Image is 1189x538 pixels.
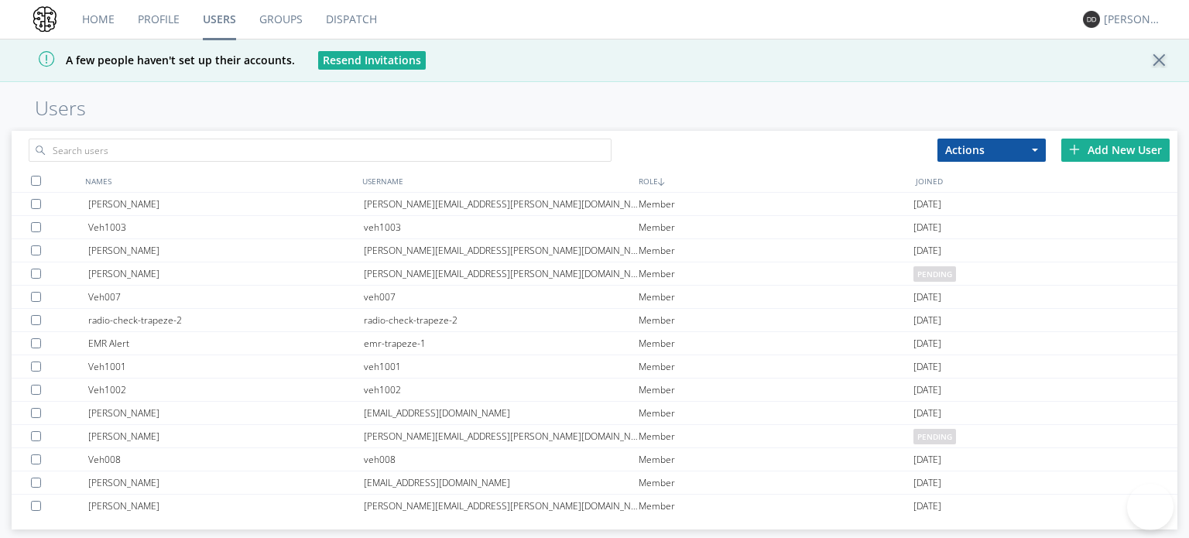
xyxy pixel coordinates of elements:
[639,495,913,517] div: Member
[639,425,913,447] div: Member
[12,216,1177,239] a: Veh1003veh1003Member[DATE]
[364,355,639,378] div: veh1001
[364,495,639,517] div: [PERSON_NAME][EMAIL_ADDRESS][PERSON_NAME][DOMAIN_NAME]
[88,286,363,308] div: Veh007
[913,495,941,518] span: [DATE]
[913,429,956,444] span: pending
[12,53,295,67] span: A few people haven't set up their accounts.
[81,170,358,192] div: NAMES
[12,262,1177,286] a: [PERSON_NAME][PERSON_NAME][EMAIL_ADDRESS][PERSON_NAME][DOMAIN_NAME]Memberpending
[635,170,912,192] div: ROLE
[364,425,639,447] div: [PERSON_NAME][EMAIL_ADDRESS][PERSON_NAME][DOMAIN_NAME]
[364,286,639,308] div: veh007
[639,262,913,285] div: Member
[31,5,59,33] img: 0b72d42dfa8a407a8643a71bb54b2e48
[12,239,1177,262] a: [PERSON_NAME][PERSON_NAME][EMAIL_ADDRESS][PERSON_NAME][DOMAIN_NAME]Member[DATE]
[364,309,639,331] div: radio-check-trapeze-2
[88,239,363,262] div: [PERSON_NAME]
[364,471,639,494] div: [EMAIL_ADDRESS][DOMAIN_NAME]
[364,332,639,355] div: emr-trapeze-1
[318,51,426,70] button: Resend Invitations
[88,448,363,471] div: Veh008
[12,286,1177,309] a: Veh007veh007Member[DATE]
[913,471,941,495] span: [DATE]
[88,216,363,238] div: Veh1003
[913,448,941,471] span: [DATE]
[639,355,913,378] div: Member
[639,286,913,308] div: Member
[639,239,913,262] div: Member
[88,332,363,355] div: EMR Alert
[88,471,363,494] div: [PERSON_NAME]
[12,495,1177,518] a: [PERSON_NAME][PERSON_NAME][EMAIL_ADDRESS][PERSON_NAME][DOMAIN_NAME]Member[DATE]
[88,425,363,447] div: [PERSON_NAME]
[88,379,363,401] div: Veh1002
[12,471,1177,495] a: [PERSON_NAME][EMAIL_ADDRESS][DOMAIN_NAME]Member[DATE]
[639,471,913,494] div: Member
[12,355,1177,379] a: Veh1001veh1001Member[DATE]
[364,262,639,285] div: [PERSON_NAME][EMAIL_ADDRESS][PERSON_NAME][DOMAIN_NAME]
[913,355,941,379] span: [DATE]
[364,239,639,262] div: [PERSON_NAME][EMAIL_ADDRESS][PERSON_NAME][DOMAIN_NAME]
[364,402,639,424] div: [EMAIL_ADDRESS][DOMAIN_NAME]
[88,355,363,378] div: Veh1001
[639,402,913,424] div: Member
[12,425,1177,448] a: [PERSON_NAME][PERSON_NAME][EMAIL_ADDRESS][PERSON_NAME][DOMAIN_NAME]Memberpending
[12,309,1177,332] a: radio-check-trapeze-2radio-check-trapeze-2Member[DATE]
[639,216,913,238] div: Member
[1104,12,1162,27] div: [PERSON_NAME]
[913,309,941,332] span: [DATE]
[913,379,941,402] span: [DATE]
[639,379,913,401] div: Member
[358,170,636,192] div: USERNAME
[639,309,913,331] div: Member
[639,448,913,471] div: Member
[913,286,941,309] span: [DATE]
[12,448,1177,471] a: Veh008veh008Member[DATE]
[913,239,941,262] span: [DATE]
[88,262,363,285] div: [PERSON_NAME]
[1083,11,1100,28] img: 373638.png
[913,216,941,239] span: [DATE]
[913,402,941,425] span: [DATE]
[1069,144,1080,155] img: plus.svg
[88,402,363,424] div: [PERSON_NAME]
[364,193,639,215] div: [PERSON_NAME][EMAIL_ADDRESS][PERSON_NAME][DOMAIN_NAME]
[12,379,1177,402] a: Veh1002veh1002Member[DATE]
[364,379,639,401] div: veh1002
[1061,139,1170,162] div: Add New User
[88,309,363,331] div: radio-check-trapeze-2
[364,448,639,471] div: veh008
[1127,484,1174,530] iframe: Toggle Customer Support
[12,193,1177,216] a: [PERSON_NAME][PERSON_NAME][EMAIL_ADDRESS][PERSON_NAME][DOMAIN_NAME]Member[DATE]
[364,216,639,238] div: veh1003
[88,193,363,215] div: [PERSON_NAME]
[912,170,1189,192] div: JOINED
[913,266,956,282] span: pending
[88,495,363,517] div: [PERSON_NAME]
[639,193,913,215] div: Member
[29,139,612,162] input: Search users
[12,402,1177,425] a: [PERSON_NAME][EMAIL_ADDRESS][DOMAIN_NAME]Member[DATE]
[913,193,941,216] span: [DATE]
[639,332,913,355] div: Member
[937,139,1046,162] button: Actions
[913,332,941,355] span: [DATE]
[12,332,1177,355] a: EMR Alertemr-trapeze-1Member[DATE]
